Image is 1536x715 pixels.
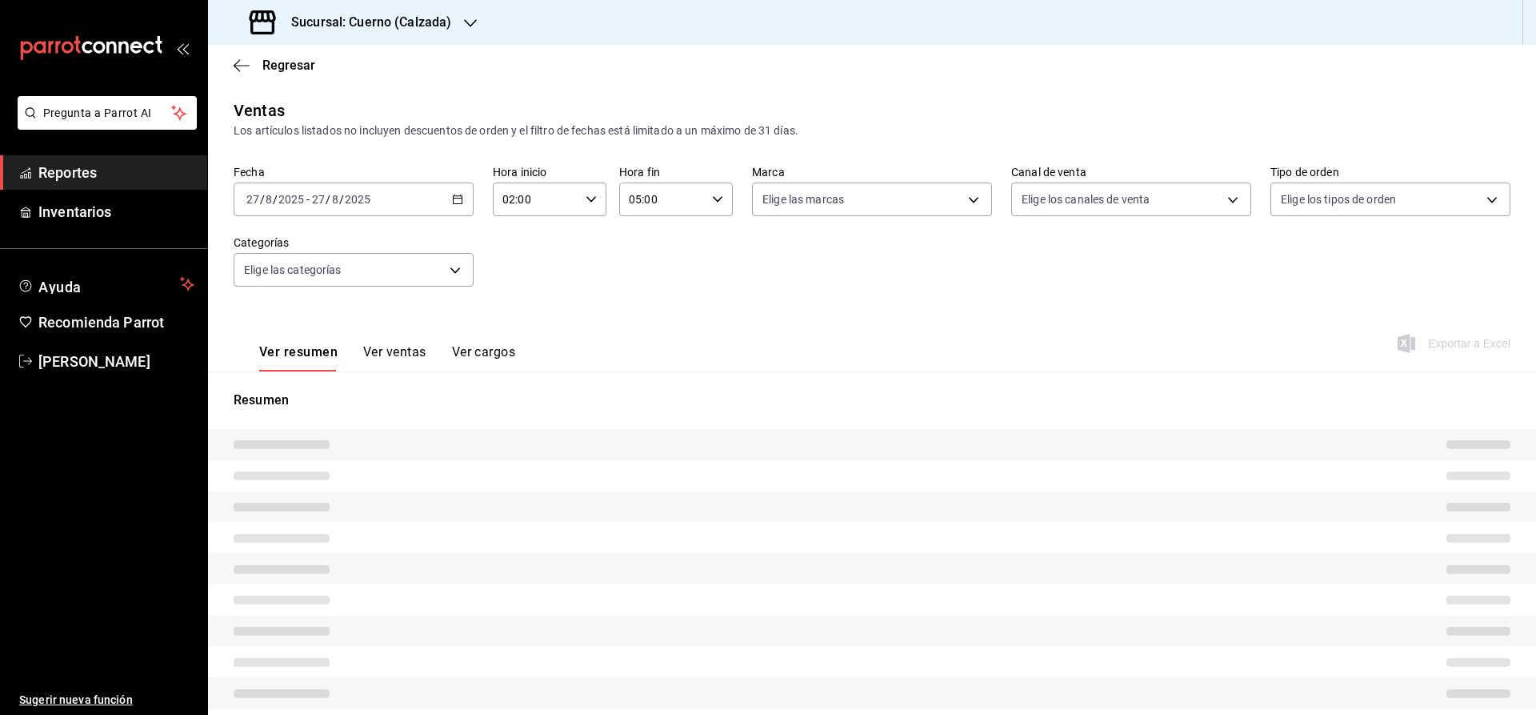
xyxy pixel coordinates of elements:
label: Tipo de orden [1270,167,1510,178]
label: Marca [752,167,992,178]
span: / [260,193,265,206]
span: Reportes [38,162,194,183]
input: -- [311,193,326,206]
label: Hora inicio [493,167,606,178]
label: Categorías [234,237,474,248]
span: Sugerir nueva función [19,692,194,709]
button: Ver resumen [259,344,338,372]
span: Elige los canales de venta [1022,191,1150,207]
span: [PERSON_NAME] [38,351,194,372]
span: Inventarios [38,201,194,223]
input: ---- [344,193,371,206]
div: Ventas [234,98,285,123]
input: -- [246,193,260,206]
span: Regresar [262,58,315,73]
input: ---- [278,193,305,206]
span: / [273,193,278,206]
label: Canal de venta [1011,167,1251,178]
span: Elige los tipos de orden [1281,191,1396,207]
label: Hora fin [619,167,733,178]
span: Pregunta a Parrot AI [43,105,172,122]
button: Ver cargos [452,344,516,372]
span: / [326,193,330,206]
label: Fecha [234,167,474,178]
span: Elige las marcas [762,191,844,207]
span: / [339,193,344,206]
button: Pregunta a Parrot AI [18,96,197,130]
span: - [306,193,310,206]
span: Recomienda Parrot [38,311,194,333]
button: Regresar [234,58,315,73]
div: Los artículos listados no incluyen descuentos de orden y el filtro de fechas está limitado a un m... [234,123,1510,139]
h3: Sucursal: Cuerno (Calzada) [278,13,451,32]
p: Resumen [234,391,1510,410]
a: Pregunta a Parrot AI [11,116,197,133]
button: open_drawer_menu [176,42,189,54]
input: -- [331,193,339,206]
span: Elige las categorías [244,262,342,278]
div: navigation tabs [259,344,515,372]
span: Ayuda [38,275,174,294]
input: -- [265,193,273,206]
button: Ver ventas [363,344,426,372]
